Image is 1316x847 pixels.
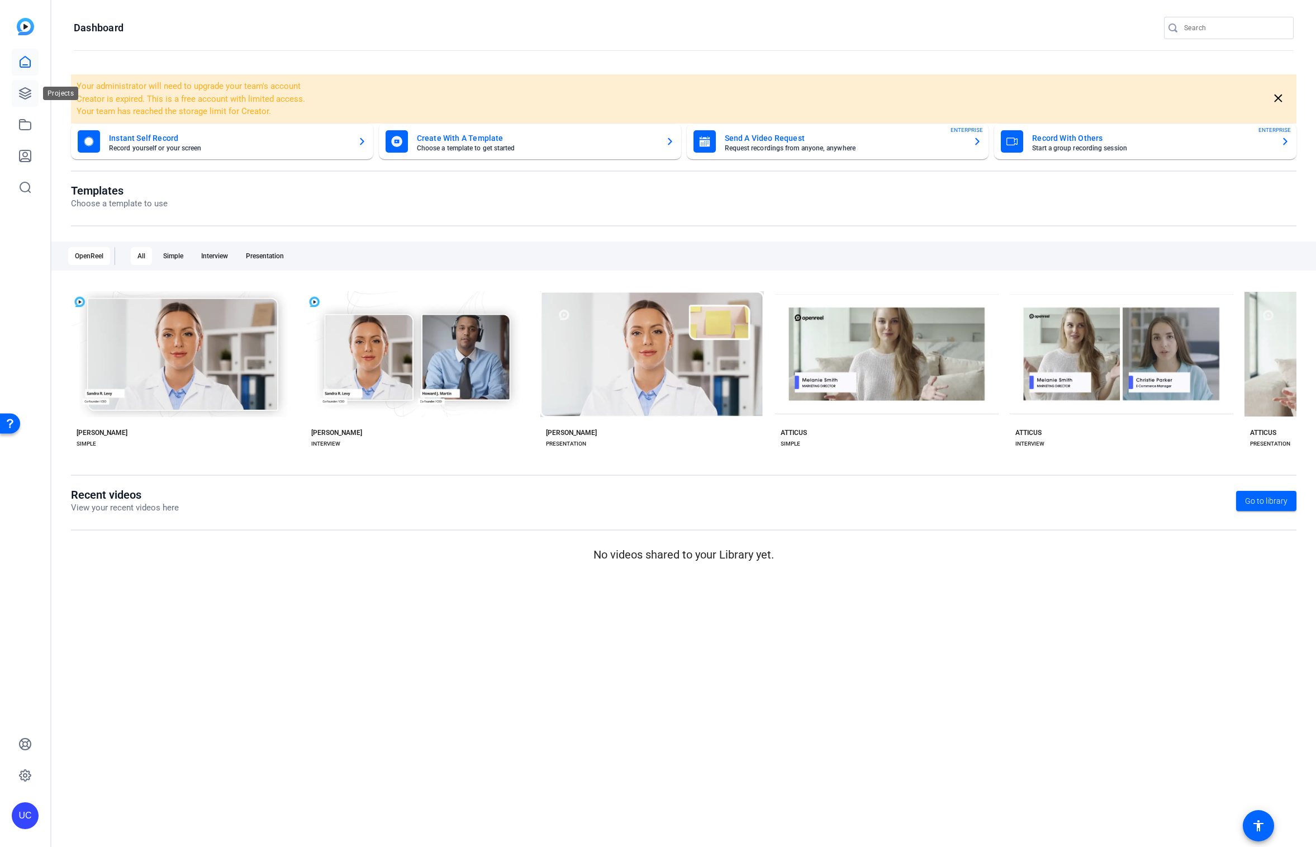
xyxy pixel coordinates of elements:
div: [PERSON_NAME] [546,428,597,437]
mat-card-title: Create With A Template [417,131,657,145]
a: Go to library [1236,491,1296,511]
div: PRESENTATION [546,439,586,448]
p: View your recent videos here [71,501,179,514]
button: Record With OthersStart a group recording sessionENTERPRISE [994,124,1296,159]
div: OpenReel [68,247,110,265]
div: Simple [156,247,190,265]
div: INTERVIEW [311,439,340,448]
p: Choose a template to use [71,197,168,210]
div: INTERVIEW [1015,439,1044,448]
button: Instant Self RecordRecord yourself or your screen [71,124,373,159]
div: ATTICUS [781,428,807,437]
span: ENTERPRISE [951,126,983,134]
div: SIMPLE [77,439,96,448]
mat-card-subtitle: Choose a template to get started [417,145,657,152]
div: [PERSON_NAME] [311,428,362,437]
div: ATTICUS [1250,428,1276,437]
div: [PERSON_NAME] [77,428,127,437]
mat-card-title: Record With Others [1032,131,1272,145]
div: Projects [43,87,78,100]
li: Creator is expired. This is a free account with limited access. [77,93,1057,106]
button: Send A Video RequestRequest recordings from anyone, anywhereENTERPRISE [687,124,989,159]
h1: Recent videos [71,488,179,501]
li: Your team has reached the storage limit for Creator. [77,105,1057,118]
mat-icon: accessibility [1252,819,1265,832]
span: ENTERPRISE [1258,126,1291,134]
span: Go to library [1245,495,1288,507]
div: PRESENTATION [1250,439,1290,448]
div: ATTICUS [1015,428,1042,437]
span: Your administrator will need to upgrade your team's account [77,81,301,91]
input: Search [1184,21,1285,35]
h1: Dashboard [74,21,123,35]
mat-card-subtitle: Request recordings from anyone, anywhere [725,145,965,152]
mat-card-subtitle: Record yourself or your screen [109,145,349,152]
mat-icon: close [1271,92,1285,106]
p: No videos shared to your Library yet. [71,546,1296,563]
mat-card-title: Send A Video Request [725,131,965,145]
div: Interview [194,247,235,265]
mat-card-subtitle: Start a group recording session [1032,145,1272,152]
div: UC [12,802,39,829]
h1: Templates [71,184,168,197]
div: Presentation [239,247,291,265]
mat-card-title: Instant Self Record [109,131,349,145]
div: All [131,247,152,265]
div: SIMPLE [781,439,800,448]
button: Create With A TemplateChoose a template to get started [379,124,681,159]
img: blue-gradient.svg [17,18,34,35]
